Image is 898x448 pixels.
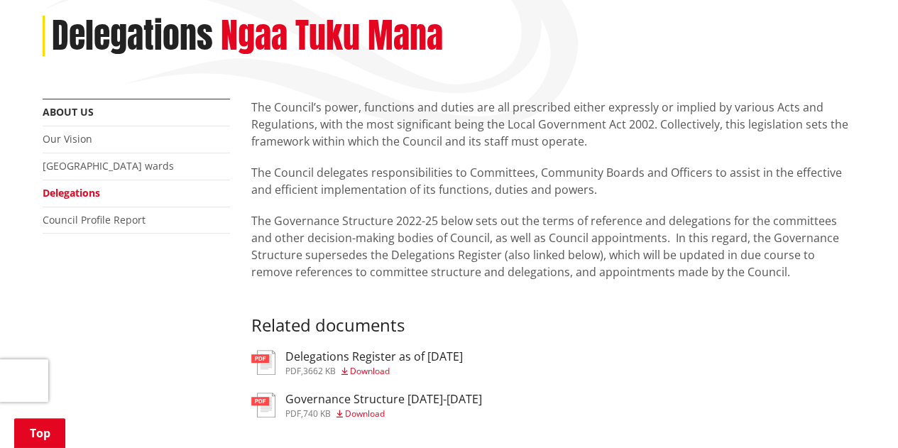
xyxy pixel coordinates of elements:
[221,16,443,57] h2: Ngaa Tuku Mana
[43,159,174,173] a: [GEOGRAPHIC_DATA] wards
[43,213,146,226] a: Council Profile Report
[285,350,463,364] h3: Delegations Register as of [DATE]
[285,410,482,418] div: ,
[251,350,463,376] a: Delegations Register as of [DATE] pdf,3662 KB Download
[350,365,390,377] span: Download
[251,393,482,418] a: Governance Structure [DATE]-[DATE] pdf,740 KB Download
[251,212,856,280] p: The Governance Structure 2022-25 below sets out the terms of reference and delegations for the co...
[345,408,385,420] span: Download
[43,105,94,119] a: About us
[833,388,884,439] iframe: Messenger Launcher
[251,350,275,375] img: document-pdf.svg
[285,367,463,376] div: ,
[285,408,301,420] span: pdf
[251,295,856,336] h3: Related documents
[43,132,92,146] a: Our Vision
[285,393,482,406] h3: Governance Structure [DATE]-[DATE]
[285,365,301,377] span: pdf
[251,393,275,417] img: document-pdf.svg
[43,186,100,200] a: Delegations
[251,164,856,198] p: The Council delegates responsibilities to Committees, Community Boards and Officers to assist in ...
[251,99,856,150] p: The Council’s power, functions and duties are all prescribed either expressly or implied by vario...
[52,16,213,57] h1: Delegations
[14,418,65,448] a: Top
[303,365,336,377] span: 3662 KB
[303,408,331,420] span: 740 KB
